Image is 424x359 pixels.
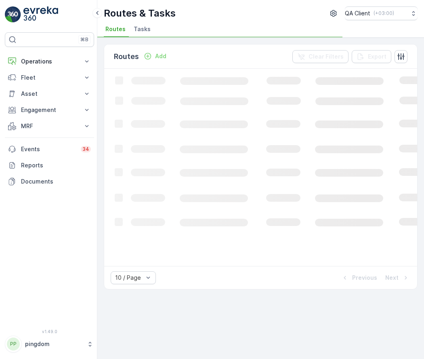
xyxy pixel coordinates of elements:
[5,141,94,157] a: Events34
[292,50,348,63] button: Clear Filters
[5,70,94,86] button: Fleet
[340,273,378,283] button: Previous
[345,9,370,17] p: QA Client
[5,173,94,190] a: Documents
[21,122,78,130] p: MRF
[352,50,391,63] button: Export
[7,338,20,351] div: PP
[23,6,58,23] img: logo_light-DOdMpM7g.png
[25,340,83,348] p: pingdom
[21,57,78,65] p: Operations
[385,274,399,282] p: Next
[368,53,386,61] p: Export
[141,51,170,61] button: Add
[5,329,94,334] span: v 1.49.0
[134,25,151,33] span: Tasks
[104,7,176,20] p: Routes & Tasks
[352,274,377,282] p: Previous
[21,90,78,98] p: Asset
[80,36,88,43] p: ⌘B
[345,6,418,20] button: QA Client(+03:00)
[105,25,126,33] span: Routes
[374,10,394,17] p: ( +03:00 )
[21,106,78,114] p: Engagement
[82,146,89,152] p: 34
[5,336,94,353] button: PPpingdom
[114,51,139,62] p: Routes
[155,52,166,60] p: Add
[5,157,94,173] a: Reports
[384,273,411,283] button: Next
[21,177,91,186] p: Documents
[21,145,76,153] p: Events
[5,53,94,70] button: Operations
[5,102,94,118] button: Engagement
[21,74,78,82] p: Fleet
[5,118,94,134] button: MRF
[5,6,21,23] img: logo
[21,161,91,169] p: Reports
[309,53,344,61] p: Clear Filters
[5,86,94,102] button: Asset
